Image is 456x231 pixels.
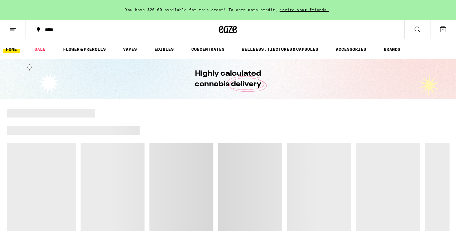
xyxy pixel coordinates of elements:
a: EDIBLES [151,46,177,53]
span: You have $20.00 available for this order! To earn more credit, [125,8,278,12]
a: ACCESSORIES [333,46,369,53]
button: BRANDS [381,46,403,53]
span: invite your friends. [278,8,331,12]
a: FLOWER & PREROLLS [60,46,109,53]
h1: Highly calculated cannabis delivery [177,69,279,90]
a: VAPES [120,46,140,53]
a: SALE [31,46,49,53]
a: WELLNESS, TINCTURES & CAPSULES [239,46,321,53]
a: CONCENTRATES [188,46,228,53]
a: HOME [3,46,20,53]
